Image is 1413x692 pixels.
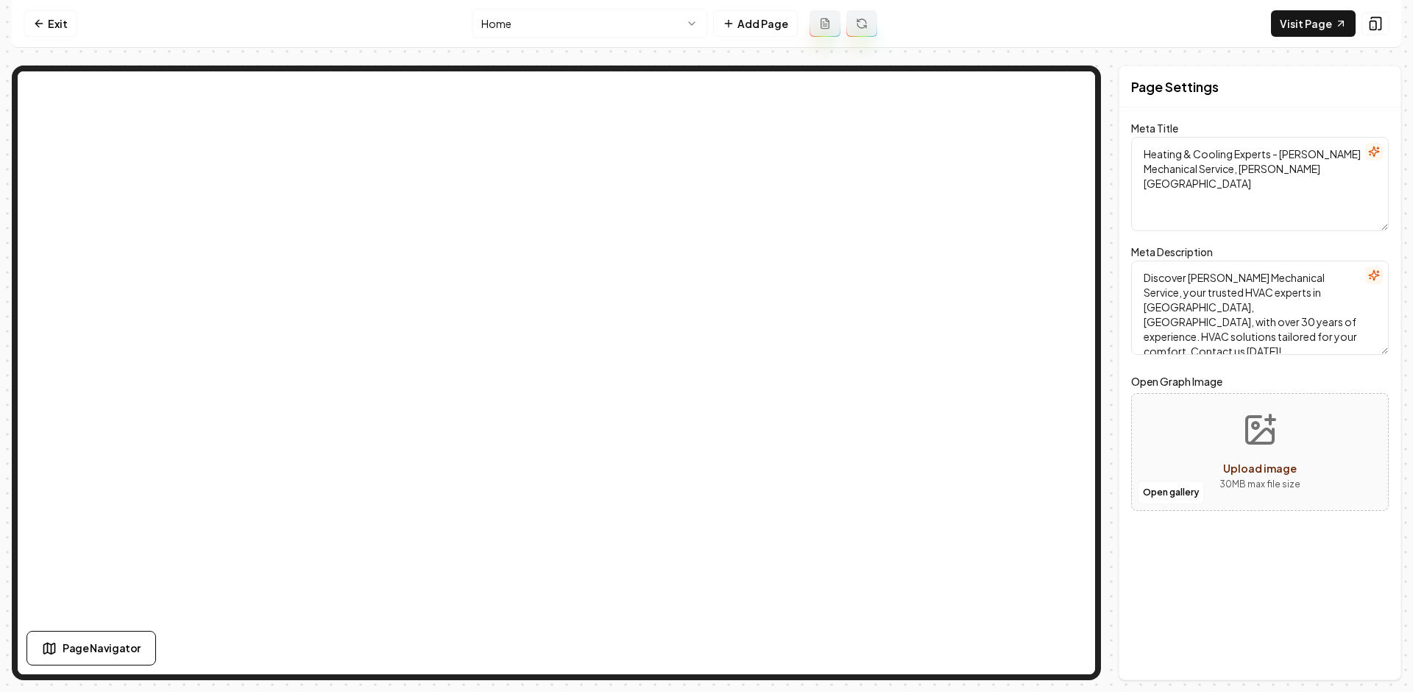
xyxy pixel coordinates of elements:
[846,10,877,37] button: Regenerate page
[63,640,141,656] span: Page Navigator
[1271,10,1356,37] a: Visit Page
[1138,481,1204,504] button: Open gallery
[1131,245,1213,258] label: Meta Description
[1131,77,1219,97] h2: Page Settings
[713,10,798,37] button: Add Page
[810,10,840,37] button: Add admin page prompt
[1223,462,1297,475] span: Upload image
[1208,400,1312,504] button: Upload image
[1131,373,1389,390] label: Open Graph Image
[26,631,156,665] button: Page Navigator
[1219,477,1300,492] p: 30 MB max file size
[24,10,77,37] a: Exit
[1131,121,1178,135] label: Meta Title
